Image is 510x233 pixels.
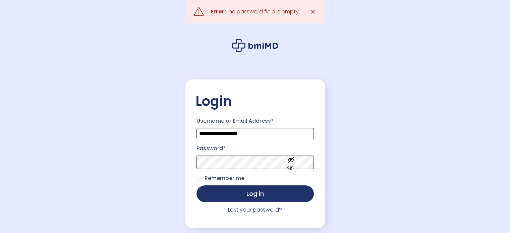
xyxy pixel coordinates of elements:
[310,7,316,16] span: ✕
[196,116,314,126] label: Username or Email Address
[272,151,310,174] button: Show password
[205,174,244,182] span: Remember me
[196,143,314,154] label: Password
[228,206,282,214] a: Lost your password?
[196,185,314,202] button: Log in
[211,7,300,16] div: The password field is empty.
[211,8,226,15] strong: Error:
[198,176,202,180] input: Remember me
[306,5,320,18] a: ✕
[195,93,315,110] h2: Login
